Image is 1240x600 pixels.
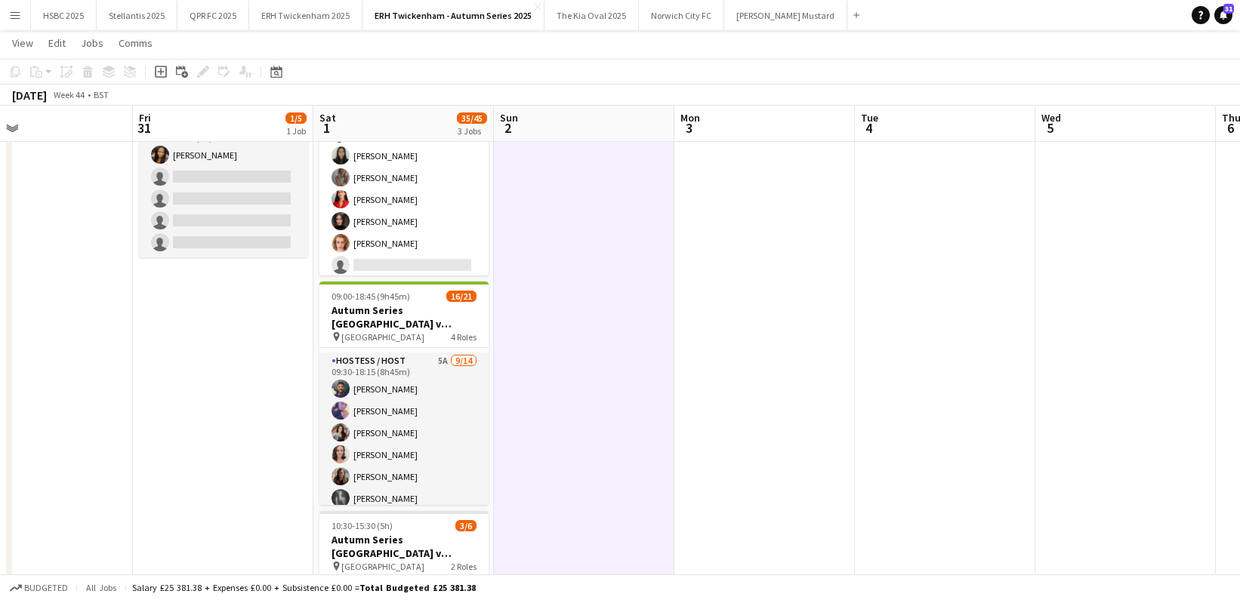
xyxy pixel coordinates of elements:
button: HSBC 2025 [31,1,97,30]
a: View [6,33,39,53]
span: 31 [137,119,151,137]
span: Edit [48,36,66,50]
button: Budgeted [8,580,70,596]
button: ERH Twickenham 2025 [249,1,362,30]
span: Week 44 [50,89,88,100]
span: Budgeted [24,583,68,593]
button: ERH Twickenham - Autumn Series 2025 [362,1,544,30]
span: Tue [861,111,878,125]
span: Fri [139,111,151,125]
button: [PERSON_NAME] Mustard [724,1,847,30]
button: The Kia Oval 2025 [544,1,639,30]
app-job-card: 09:30-17:30 (8h)1/5Set up Day for England v Australia match - [DATE] [GEOGRAPHIC_DATA]1 RoleFacil... [139,52,308,257]
a: 31 [1214,6,1232,24]
h3: Autumn Series [GEOGRAPHIC_DATA] v Australia - Gate 1 ([GEOGRAPHIC_DATA]) - [DATE] [319,303,489,331]
div: BST [94,89,109,100]
span: Mon [680,111,700,125]
span: 16/21 [446,291,477,302]
div: 3 Jobs [458,125,486,137]
span: 3 [678,119,700,137]
a: Edit [42,33,72,53]
span: All jobs [83,582,119,593]
button: Norwich City FC [639,1,724,30]
span: 10:30-15:30 (5h) [332,520,393,531]
span: [GEOGRAPHIC_DATA] [341,561,424,572]
app-job-card: 09:00-18:45 (9h45m)16/21Autumn Series [GEOGRAPHIC_DATA] v Australia - Gate 1 ([GEOGRAPHIC_DATA]) ... [319,282,489,505]
h3: Autumn Series [GEOGRAPHIC_DATA] v Australia - Spirit of Rugby ([GEOGRAPHIC_DATA]) - [DATE] [319,533,489,560]
button: Stellantis 2025 [97,1,177,30]
span: 4 Roles [451,331,477,343]
span: 35/45 [457,112,487,124]
span: 1/5 [285,112,307,124]
div: 1 Job [286,125,306,137]
button: QPR FC 2025 [177,1,249,30]
app-card-role: Facility Manager1/509:30-17:30 (8h)[PERSON_NAME] [139,118,308,257]
span: Total Budgeted £25 381.38 [359,582,476,593]
span: 31 [1223,4,1234,14]
span: 2 [498,119,518,137]
span: 4 [859,119,878,137]
span: Comms [119,36,153,50]
div: [DATE] [12,88,47,103]
div: Salary £25 381.38 + Expenses £0.00 + Subsistence £0.00 = [132,582,476,593]
span: Jobs [81,36,103,50]
span: View [12,36,33,50]
span: Sun [500,111,518,125]
app-job-card: 09:00-18:00 (9h)16/18Autumn Series England v Australia - Captain's Club (North Stand) - [DATE] [G... [319,52,489,275]
span: 3/6 [455,520,477,531]
span: Sat [319,111,336,125]
a: Jobs [75,33,110,53]
span: 2 Roles [451,561,477,572]
span: 5 [1039,119,1061,137]
span: [GEOGRAPHIC_DATA] [341,331,424,343]
span: 1 [317,119,336,137]
span: 09:00-18:45 (9h45m) [332,291,410,302]
a: Comms [113,33,159,53]
span: Wed [1041,111,1061,125]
